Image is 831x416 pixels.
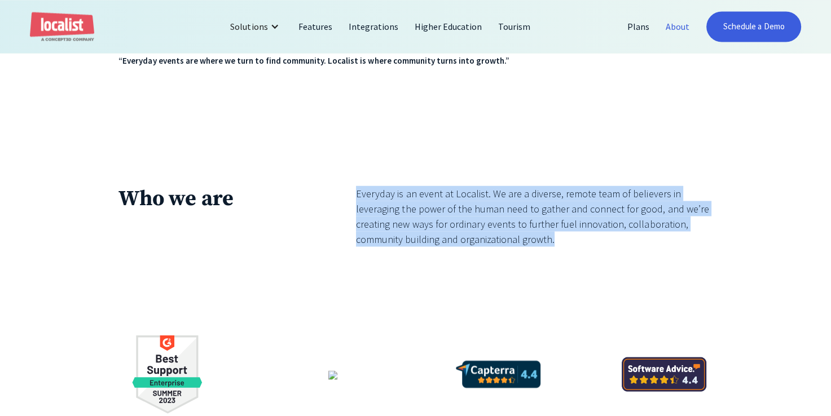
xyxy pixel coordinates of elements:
[356,185,712,246] div: Everyday is an event at Localist. We are a diverse, remote team of believers in leveraging the po...
[328,370,337,379] img: localist-application
[341,13,407,40] a: Integrations
[230,20,267,33] div: Solutions
[291,13,341,40] a: Features
[118,55,509,68] div: “Everyday events are where we turn to find community. Localist is where community turns into grow...
[456,360,540,388] img: 5e0805298112e4ae12bf289cf97c8274.png
[622,357,706,391] img: 90e18d39-f27f-4518-8dc3-a8d500a834db
[118,185,297,213] h1: Who we are
[658,13,698,40] a: About
[30,12,94,42] a: home
[619,13,658,40] a: Plans
[490,13,539,40] a: Tourism
[222,13,290,40] div: Solutions
[706,11,801,42] a: Schedule a Demo
[407,13,490,40] a: Higher Education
